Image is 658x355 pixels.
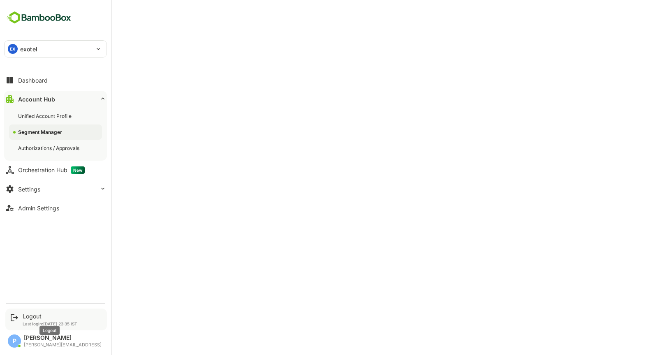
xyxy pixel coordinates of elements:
button: Settings [4,181,107,197]
button: Admin Settings [4,200,107,216]
p: exotel [20,45,37,53]
button: Orchestration HubNew [4,162,107,178]
p: Last login: [DATE] 23:35 IST [23,321,77,326]
span: New [71,166,85,174]
div: EX [8,44,18,54]
div: Orchestration Hub [18,166,85,174]
button: Account Hub [4,91,107,107]
div: Authorizations / Approvals [18,145,81,152]
div: [PERSON_NAME] [24,334,102,341]
div: Account Hub [18,96,55,103]
div: P [8,334,21,348]
div: [PERSON_NAME][EMAIL_ADDRESS] [24,342,102,348]
div: Segment Manager [18,129,64,136]
div: Admin Settings [18,205,59,212]
div: Unified Account Profile [18,113,73,120]
button: Dashboard [4,72,107,88]
div: Logout [23,313,77,320]
div: EXexotel [5,41,107,57]
div: Dashboard [18,77,48,84]
img: BambooboxFullLogoMark.5f36c76dfaba33ec1ec1367b70bb1252.svg [4,10,74,25]
div: Settings [18,186,40,193]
